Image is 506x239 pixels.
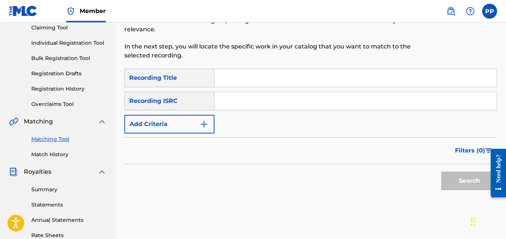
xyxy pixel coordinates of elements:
a: Overclaims Tool [31,100,106,108]
a: Match History [31,151,106,158]
a: Individual Registration Tool [31,39,106,47]
div: User Menu [482,4,497,19]
a: Public Search [443,4,458,19]
span: Matching [24,117,53,126]
img: expand [98,167,106,176]
a: Claiming Tool [31,24,106,32]
button: Add Criteria [124,115,214,133]
div: Drag [471,211,475,233]
a: Matching Tool [31,135,106,143]
a: Summary [31,186,106,194]
a: Bulk Registration Tool [31,54,106,62]
img: Matching [9,117,18,126]
img: help [466,7,475,16]
a: Registration History [31,85,106,93]
img: expand [98,117,106,126]
a: Annual Statements [31,216,106,224]
div: Help [463,4,478,19]
span: Member [80,7,106,15]
img: Top Rightsholder [66,7,75,16]
img: 9d2ae6d4665cec9f34b9.svg [200,120,209,129]
span: Royalties [24,167,51,176]
img: Royalties [9,167,18,176]
img: MLC Logo [9,6,38,16]
a: Statements [31,201,106,209]
p: In the next step, you will locate the specific work in your catalog that you want to match to the... [124,42,411,60]
form: Search Form [124,69,497,194]
iframe: Chat Widget [469,203,506,239]
img: search [446,7,455,16]
span: Filters ( 0 ) [455,146,485,155]
button: Filters (0) [451,141,497,160]
a: Registration Drafts [31,70,106,78]
iframe: Resource Center [485,143,506,203]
